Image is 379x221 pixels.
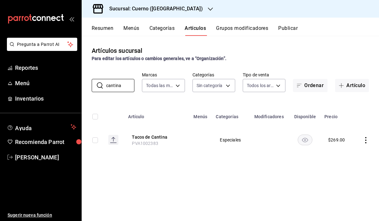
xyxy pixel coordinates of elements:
[192,73,235,77] label: Categorías
[335,79,369,92] button: Artículo
[92,25,113,36] button: Resumen
[69,16,74,21] button: open_drawer_menu
[251,105,290,125] th: Modificadores
[132,141,158,146] span: PVA1002383
[8,212,76,218] span: Sugerir nueva función
[216,25,268,36] button: Grupos modificadores
[7,38,77,51] button: Pregunta a Parrot AI
[321,105,354,125] th: Precio
[146,82,173,89] span: Todas las marcas, Sin marca
[278,25,298,36] button: Publicar
[15,64,76,72] span: Reportes
[132,134,182,140] button: edit-product-location
[17,41,68,48] span: Pregunta a Parrot AI
[106,79,134,92] input: Buscar artículo
[289,105,321,125] th: Disponible
[124,105,190,125] th: Artículo
[142,73,185,77] label: Marcas
[92,46,142,55] div: Artículos sucursal
[123,25,139,36] button: Menús
[190,105,212,125] th: Menús
[15,94,76,103] span: Inventarios
[149,25,175,36] button: Categorías
[298,135,312,145] button: availability-product
[15,123,68,131] span: Ayuda
[92,56,226,61] strong: Para editar los artículos o cambios generales, ve a “Organización”.
[243,73,285,77] label: Tipo de venta
[197,82,223,89] span: Sin categoría
[15,79,76,87] span: Menú
[15,138,76,146] span: Recomienda Parrot
[212,105,250,125] th: Categorías
[363,137,369,143] button: actions
[185,25,206,36] button: Artículos
[15,153,76,162] span: [PERSON_NAME]
[220,138,242,142] span: Especiales
[328,137,345,143] div: $ 269.00
[293,79,328,92] button: Ordenar
[247,82,274,89] span: Todos los artículos
[104,5,203,13] h3: Sucursal: Cuerno ([GEOGRAPHIC_DATA])
[92,25,379,36] div: navigation tabs
[4,46,77,52] a: Pregunta a Parrot AI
